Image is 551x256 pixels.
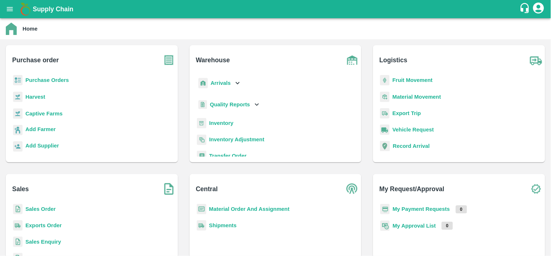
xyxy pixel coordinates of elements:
img: shipments [13,220,23,231]
a: Record Arrival [393,143,430,149]
img: centralMaterial [197,204,206,214]
b: My Request/Approval [380,184,445,194]
img: truck [527,51,545,69]
b: Warehouse [196,55,230,65]
img: central [343,180,361,198]
b: Central [196,184,218,194]
a: Harvest [25,94,45,100]
img: supplier [13,141,23,152]
b: Quality Reports [210,102,250,107]
img: payment [380,204,390,214]
p: 0 [456,205,467,213]
a: Export Trip [393,110,421,116]
button: open drawer [1,1,18,17]
img: reciept [13,75,23,86]
b: Logistics [380,55,408,65]
a: Material Order And Assignment [209,206,290,212]
img: harvest [13,108,23,119]
b: Add Supplier [25,143,59,149]
div: Arrivals [197,75,242,91]
a: Captive Farms [25,111,62,117]
img: shipments [197,220,206,231]
b: Sales [12,184,29,194]
p: 0 [442,222,453,230]
img: purchase [160,51,178,69]
a: Sales Order [25,206,56,212]
a: Vehicle Request [393,127,434,133]
img: whArrival [198,78,208,88]
a: My Approval List [393,223,436,229]
div: customer-support [519,3,532,16]
a: Purchase Orders [25,77,69,83]
img: qualityReport [198,100,207,109]
img: delivery [380,108,390,119]
img: harvest [13,91,23,102]
img: fruit [380,75,390,86]
img: warehouse [343,51,361,69]
a: Inventory Adjustment [209,137,264,142]
img: vehicle [380,125,390,135]
a: Sales Enquiry [25,239,61,245]
a: Fruit Movement [393,77,433,83]
img: inventory [197,134,206,145]
img: sales [13,237,23,247]
a: Transfer Order [209,153,247,159]
img: whTransfer [197,151,206,161]
img: sales [13,204,23,214]
b: Purchase order [12,55,59,65]
a: Supply Chain [33,4,519,14]
div: Quality Reports [197,97,261,112]
a: Add Supplier [25,142,59,151]
b: Add Farmer [25,126,56,132]
a: Add Farmer [25,125,56,135]
img: home [6,23,17,35]
img: material [380,91,390,102]
a: Shipments [209,222,237,228]
a: Exports Order [25,222,62,228]
b: Home [23,26,37,32]
img: recordArrival [380,141,390,151]
div: account of current user [532,1,545,17]
img: logo [18,2,33,16]
a: Inventory [209,120,234,126]
img: whInventory [197,118,206,129]
b: Supply Chain [33,5,73,13]
a: Material Movement [393,94,441,100]
img: soSales [160,180,178,198]
img: farmer [13,125,23,135]
img: approval [380,220,390,231]
img: check [527,180,545,198]
b: Arrivals [211,80,231,86]
a: My Payment Requests [393,206,450,212]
